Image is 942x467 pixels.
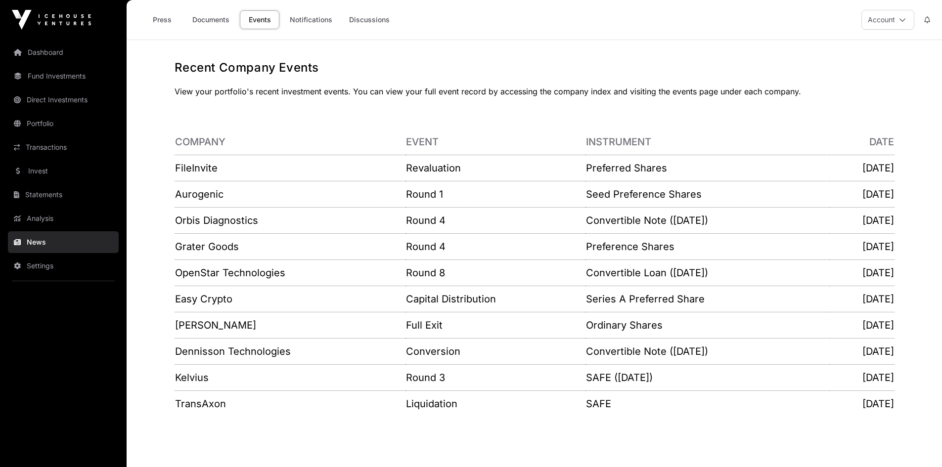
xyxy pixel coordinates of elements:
p: SAFE [586,397,829,411]
p: [DATE] [830,292,894,306]
a: Orbis Diagnostics [175,214,258,226]
a: Easy Crypto [175,293,232,305]
p: Round 4 [406,240,585,254]
p: [DATE] [830,318,894,332]
p: Revaluation [406,161,585,175]
p: [DATE] [830,187,894,201]
p: [DATE] [830,397,894,411]
p: [DATE] [830,371,894,384]
a: TransAxon [175,398,226,410]
p: [DATE] [830,240,894,254]
p: Conversion [406,344,585,358]
a: Invest [8,160,119,182]
th: Instrument [585,129,829,155]
a: Portfolio [8,113,119,134]
a: Events [240,10,279,29]
p: Capital Distribution [406,292,585,306]
p: Full Exit [406,318,585,332]
th: Event [405,129,585,155]
p: Convertible Note ([DATE]) [586,213,829,227]
a: Settings [8,255,119,277]
p: [DATE] [830,161,894,175]
p: Round 3 [406,371,585,384]
a: Dennisson Technologies [175,345,291,357]
th: Date [830,129,895,155]
p: Preference Shares [586,240,829,254]
h1: Recent Company Events [175,60,895,76]
p: View your portfolio's recent investment events. You can view your full event record by accessing ... [175,85,895,97]
a: OpenStar Technologies [175,267,285,279]
p: Preferred Shares [586,161,829,175]
p: Ordinary Shares [586,318,829,332]
button: Account [861,10,914,30]
a: Dashboard [8,42,119,63]
a: Aurogenic [175,188,224,200]
img: Icehouse Ventures Logo [12,10,91,30]
p: Round 8 [406,266,585,280]
p: Seed Preference Shares [586,187,829,201]
iframe: Chat Widget [893,420,942,467]
a: Grater Goods [175,241,239,253]
p: Round 1 [406,187,585,201]
a: Fund Investments [8,65,119,87]
a: Press [142,10,182,29]
a: FileInvite [175,162,218,174]
p: Series A Preferred Share [586,292,829,306]
p: Convertible Loan ([DATE]) [586,266,829,280]
a: Transactions [8,136,119,158]
p: [DATE] [830,344,894,358]
p: Convertible Note ([DATE]) [586,344,829,358]
a: Notifications [283,10,339,29]
a: Analysis [8,208,119,229]
a: Kelvius [175,372,209,383]
a: Statements [8,184,119,206]
a: Documents [186,10,236,29]
a: [PERSON_NAME] [175,319,256,331]
p: SAFE ([DATE]) [586,371,829,384]
a: News [8,231,119,253]
a: Direct Investments [8,89,119,111]
a: Discussions [343,10,396,29]
p: [DATE] [830,266,894,280]
p: Liquidation [406,397,585,411]
th: Company [175,129,406,155]
p: [DATE] [830,213,894,227]
p: Round 4 [406,213,585,227]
